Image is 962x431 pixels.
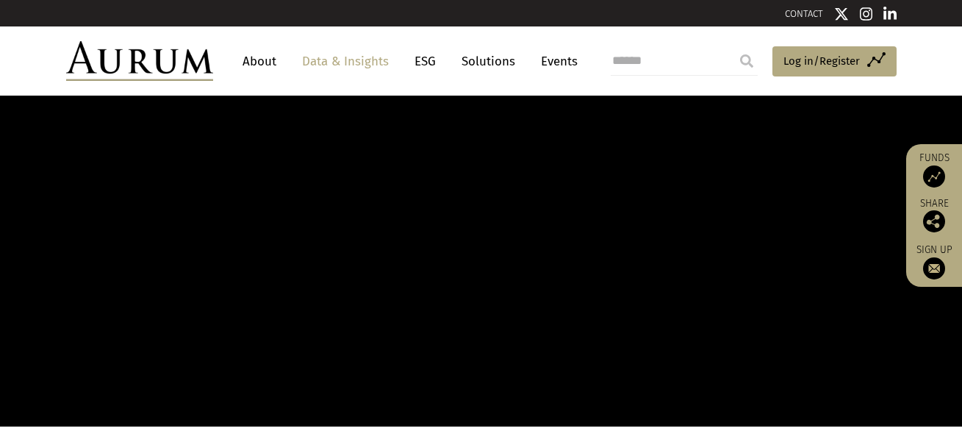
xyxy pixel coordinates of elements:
input: Submit [732,46,761,76]
a: ESG [407,48,443,75]
img: Twitter icon [834,7,849,21]
a: Events [534,48,578,75]
img: Linkedin icon [883,7,897,21]
span: Log in/Register [783,52,860,70]
a: About [235,48,284,75]
a: Log in/Register [772,46,897,77]
img: Aurum [66,41,213,81]
img: Instagram icon [860,7,873,21]
div: Share [913,199,955,232]
a: Funds [913,152,955,188]
a: Sign up [913,243,955,279]
img: Access Funds [923,165,945,188]
img: Sign up to our newsletter [923,257,945,279]
a: Solutions [454,48,523,75]
img: Share this post [923,210,945,232]
a: Data & Insights [295,48,396,75]
a: CONTACT [785,8,823,19]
